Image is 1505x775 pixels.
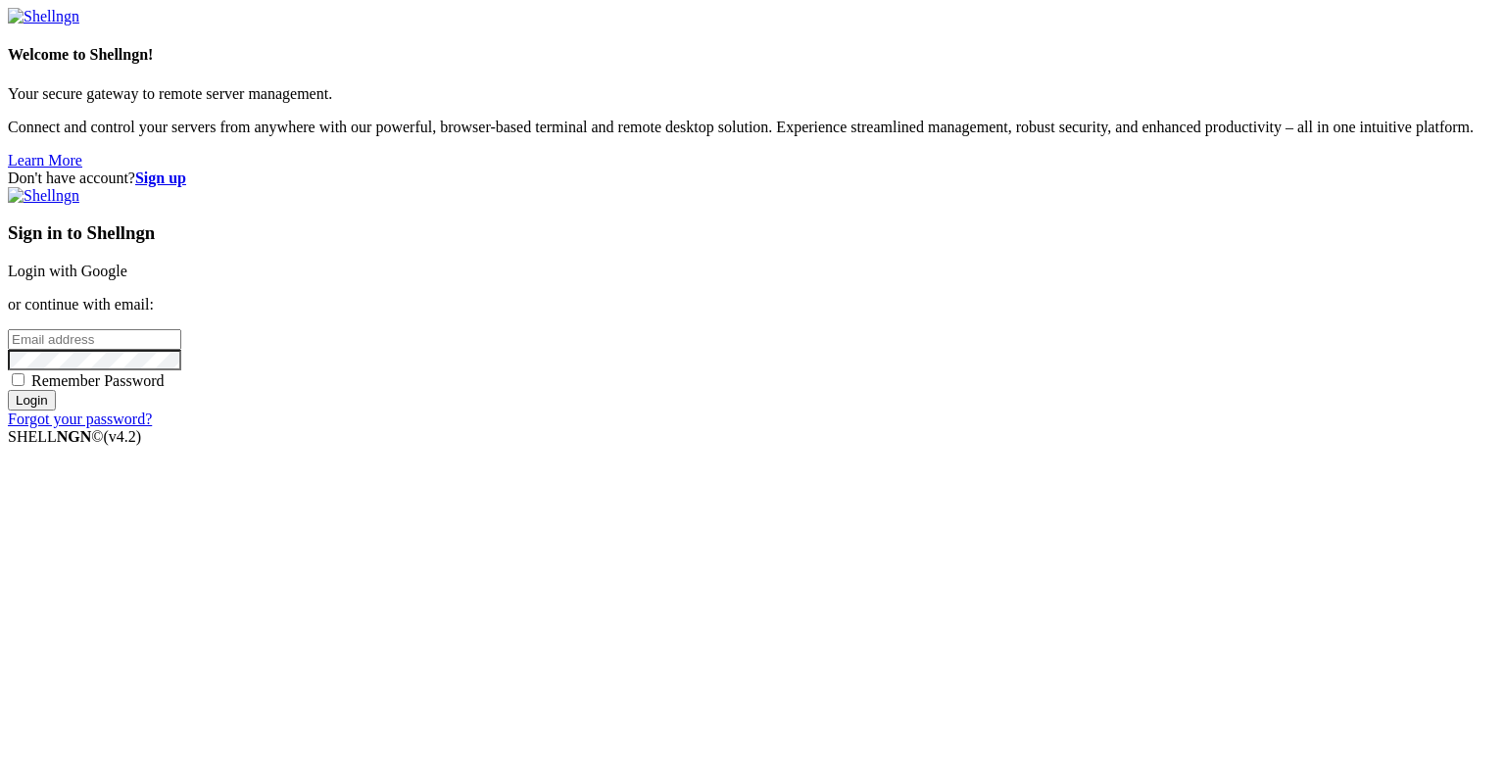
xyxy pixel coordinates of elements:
h3: Sign in to Shellngn [8,222,1497,244]
p: Connect and control your servers from anywhere with our powerful, browser-based terminal and remo... [8,119,1497,136]
img: Shellngn [8,8,79,25]
input: Remember Password [12,373,24,386]
input: Login [8,390,56,411]
a: Sign up [135,170,186,186]
a: Login with Google [8,263,127,279]
span: SHELL © [8,428,141,445]
b: NGN [57,428,92,445]
img: Shellngn [8,187,79,205]
span: 4.2.0 [104,428,142,445]
div: Don't have account? [8,170,1497,187]
h4: Welcome to Shellngn! [8,46,1497,64]
span: Remember Password [31,372,165,389]
a: Forgot your password? [8,411,152,427]
input: Email address [8,329,181,350]
a: Learn More [8,152,82,169]
p: or continue with email: [8,296,1497,314]
p: Your secure gateway to remote server management. [8,85,1497,103]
